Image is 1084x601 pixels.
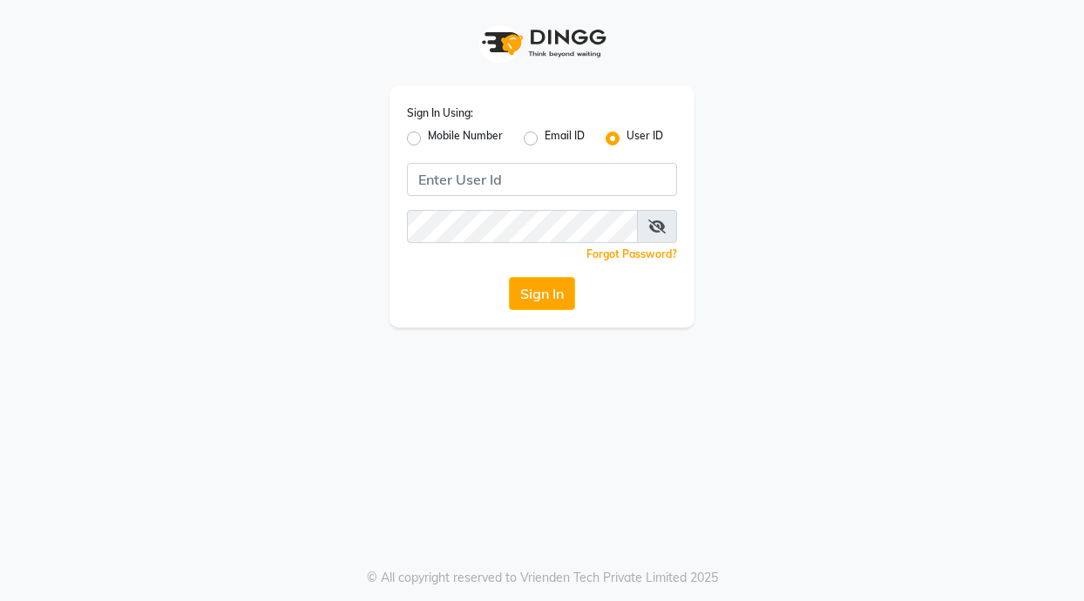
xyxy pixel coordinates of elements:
[509,277,575,310] button: Sign In
[407,210,638,243] input: Username
[407,105,473,121] label: Sign In Using:
[627,128,663,149] label: User ID
[586,247,677,260] a: Forgot Password?
[472,17,612,69] img: logo1.svg
[428,128,503,149] label: Mobile Number
[545,128,585,149] label: Email ID
[407,163,677,196] input: Username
